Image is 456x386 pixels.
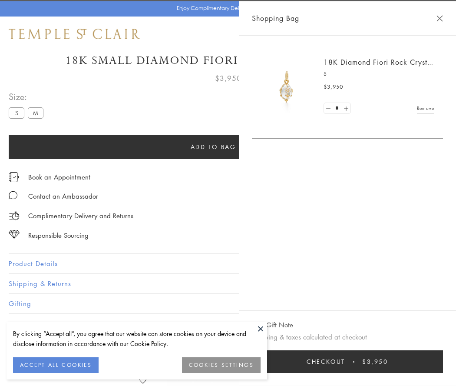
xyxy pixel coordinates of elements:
img: icon_sourcing.svg [9,230,20,239]
h1: 18K Small Diamond Fiori Rock Crystal Amulet [9,53,447,68]
button: Add Gift Note [252,319,293,330]
button: Product Details [9,254,447,273]
img: Temple St. Clair [9,29,140,39]
label: S [9,107,24,118]
span: Size: [9,90,47,104]
a: Remove [417,103,434,113]
a: Set quantity to 2 [341,103,350,114]
a: Book an Appointment [28,172,90,182]
img: icon_delivery.svg [9,210,20,221]
div: By clicking “Accept all”, you agree that our website can store cookies on your device and disclos... [13,329,261,349]
button: Add to bag [9,135,418,159]
button: Shipping & Returns [9,274,447,293]
img: icon_appointment.svg [9,172,19,182]
button: COOKIES SETTINGS [182,357,261,373]
label: M [28,107,43,118]
button: Checkout $3,950 [252,350,443,373]
p: Complimentary Delivery and Returns [28,210,133,221]
span: Add to bag [191,142,236,152]
p: S [324,70,434,78]
span: Shopping Bag [252,13,299,24]
span: $3,950 [324,83,343,91]
div: Responsible Sourcing [28,230,89,241]
span: $3,950 [215,73,241,84]
p: Shipping & taxes calculated at checkout [252,332,443,343]
button: Gifting [9,294,447,313]
img: P51889-E11FIORI [261,61,313,113]
button: Close Shopping Bag [436,15,443,22]
div: Contact an Ambassador [28,191,98,202]
span: Checkout [307,357,345,366]
img: MessageIcon-01_2.svg [9,191,17,200]
a: Set quantity to 0 [324,103,333,114]
button: ACCEPT ALL COOKIES [13,357,99,373]
p: Enjoy Complimentary Delivery & Returns [177,4,275,13]
span: $3,950 [362,357,388,366]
